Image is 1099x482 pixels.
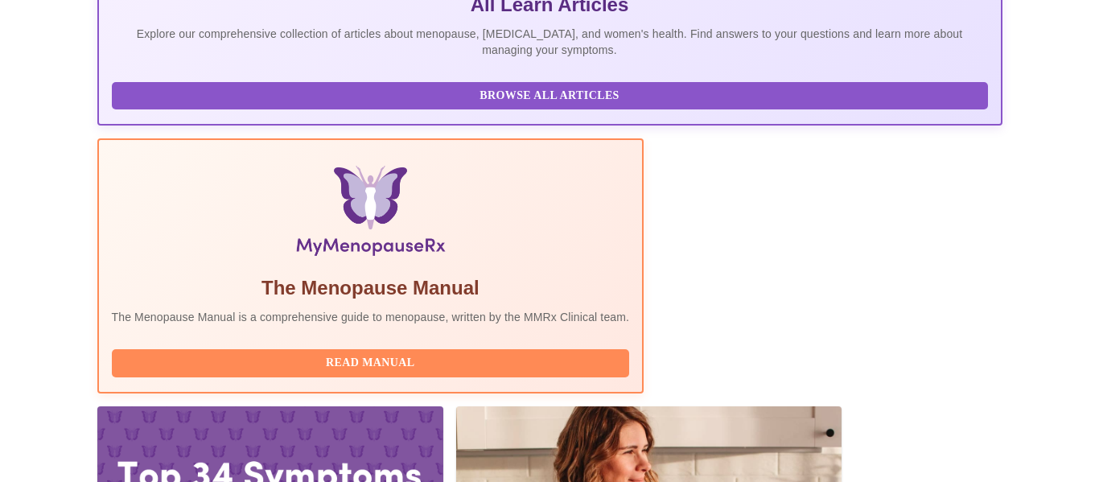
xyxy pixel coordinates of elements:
p: Explore our comprehensive collection of articles about menopause, [MEDICAL_DATA], and women's hea... [112,26,988,58]
span: Browse All Articles [128,86,972,106]
button: Browse All Articles [112,82,988,110]
img: Menopause Manual [194,166,547,262]
span: Read Manual [128,353,614,373]
button: Read Manual [112,349,630,377]
h5: The Menopause Manual [112,275,630,301]
a: Read Manual [112,355,634,369]
p: The Menopause Manual is a comprehensive guide to menopause, written by the MMRx Clinical team. [112,309,630,325]
a: Browse All Articles [112,88,992,101]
